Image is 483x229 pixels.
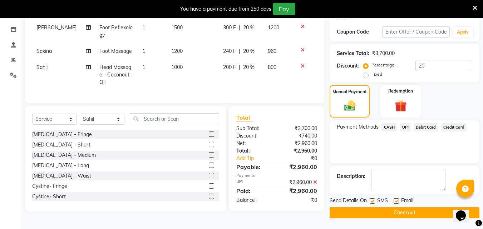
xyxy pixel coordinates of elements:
[372,50,395,57] div: ₹3,700.00
[231,179,277,186] div: UPI
[371,71,382,78] label: Fixed
[171,64,183,70] span: 1000
[36,64,48,70] span: Sahil
[371,62,394,68] label: Percentage
[239,48,240,55] span: |
[332,89,367,95] label: Manual Payment
[268,64,276,70] span: 800
[268,24,279,31] span: 1200
[36,24,77,31] span: [PERSON_NAME]
[391,99,410,113] img: _gift.svg
[32,162,89,169] div: [MEDICAL_DATA] - Long
[223,64,236,71] span: 200 F
[243,24,255,31] span: 20 %
[337,50,369,57] div: Service Total:
[441,123,467,131] span: Credit Card
[337,173,365,180] div: Description:
[236,114,253,121] span: Total
[243,48,255,55] span: 20 %
[453,27,473,38] button: Apply
[231,186,277,195] div: Paid:
[180,5,271,13] div: You have a payment due from 250 days
[36,48,52,54] span: Sakina
[273,3,295,15] button: Pay
[277,147,322,155] div: ₹2,960.00
[400,123,411,131] span: UPI
[231,132,277,140] div: Discount:
[285,155,323,162] div: ₹0
[337,123,379,131] span: Payment Methods
[388,88,413,94] label: Redemption
[142,48,145,54] span: 1
[330,197,367,206] span: Send Details On
[32,193,66,200] div: Cystine- Short
[231,140,277,147] div: Net:
[401,197,413,206] span: Email
[171,24,183,31] span: 1500
[243,64,255,71] span: 20 %
[268,48,276,54] span: 960
[223,24,236,31] span: 300 F
[223,48,236,55] span: 240 F
[99,48,132,54] span: Foot Massage
[231,163,277,171] div: Payable:
[236,173,317,179] div: Payments
[142,64,145,70] span: 1
[277,196,322,204] div: ₹0
[381,123,397,131] span: CASH
[277,186,322,195] div: ₹2,960.00
[382,26,450,38] input: Enter Offer / Coupon Code
[32,141,90,149] div: [MEDICAL_DATA] - Short
[453,200,476,222] iframe: chat widget
[99,64,131,85] span: Head Massage - Coconout Oil
[341,99,359,112] img: _cash.svg
[32,131,92,138] div: [MEDICAL_DATA] - Fringe
[142,24,145,31] span: 1
[337,28,382,36] div: Coupon Code
[277,125,322,132] div: ₹3,700.00
[231,125,277,132] div: Sub Total:
[32,183,67,190] div: Cystine- Fringe
[414,123,438,131] span: Debit Card
[231,155,284,162] a: Add Tip
[277,140,322,147] div: ₹2,960.00
[32,151,96,159] div: [MEDICAL_DATA] - Medium
[377,197,388,206] span: SMS
[277,132,322,140] div: ₹740.00
[130,113,219,124] input: Search or Scan
[231,196,277,204] div: Balance :
[99,24,133,38] span: Foot Reflexology
[32,172,91,180] div: [MEDICAL_DATA] - Waist
[330,207,479,218] button: Checkout
[231,147,277,155] div: Total:
[277,179,322,186] div: ₹2,960.00
[277,163,322,171] div: ₹2,960.00
[239,64,240,71] span: |
[171,48,183,54] span: 1200
[239,24,240,31] span: |
[337,62,359,70] div: Discount:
